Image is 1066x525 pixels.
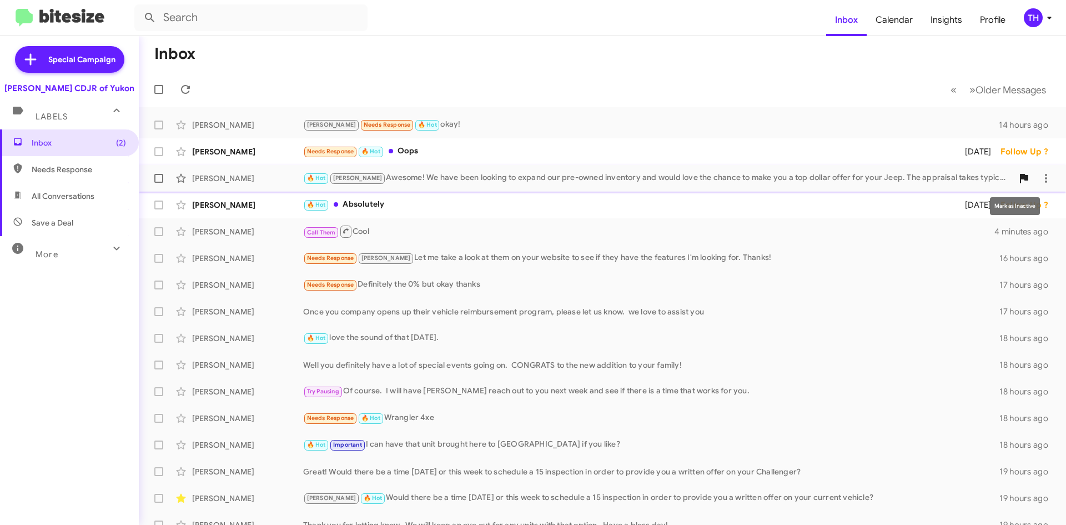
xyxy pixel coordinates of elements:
div: Of course. I will have [PERSON_NAME] reach out to you next week and see if there is a time that w... [303,385,999,398]
span: Try Pausing [307,388,339,395]
span: Needs Response [307,254,354,262]
span: 🔥 Hot [364,494,383,502]
div: [PERSON_NAME] [192,413,303,424]
button: Previous [944,78,963,101]
span: All Conversations [32,191,94,202]
div: [DATE] [951,199,1000,211]
div: [PERSON_NAME] [192,466,303,477]
div: [PERSON_NAME] [192,439,303,451]
div: love the sound of that [DATE]. [303,332,999,344]
span: Labels [36,112,68,122]
div: Great! Would there be a time [DATE] or this week to schedule a 15 inspection in order to provide ... [303,466,999,477]
a: Inbox [826,4,867,36]
div: 16 hours ago [999,253,1057,264]
div: okay! [303,118,999,131]
div: 18 hours ago [999,439,1057,451]
div: Cool [303,224,994,238]
div: Wrangler 4xe [303,412,999,424]
span: 🔥 Hot [307,334,326,342]
div: Follow Up ? [1000,146,1057,157]
span: « [951,83,957,97]
div: [PERSON_NAME] [192,359,303,371]
span: Needs Response [307,414,354,422]
div: Let me take a look at them on your website to see if they have the features I'm looking for. Thanks! [303,252,999,264]
div: Definitely the 0% but okay thanks [303,278,999,291]
span: » [969,83,976,97]
div: 19 hours ago [999,466,1057,477]
div: [PERSON_NAME] [192,306,303,317]
span: [PERSON_NAME] [333,174,383,182]
div: 19 hours ago [999,493,1057,504]
div: Oops [303,145,951,158]
span: 🔥 Hot [307,441,326,448]
div: [PERSON_NAME] [192,279,303,291]
div: 18 hours ago [999,413,1057,424]
span: 🔥 Hot [361,148,380,155]
div: Mark as Inactive [990,197,1040,215]
span: Needs Response [364,121,411,128]
a: Special Campaign [15,46,124,73]
span: Older Messages [976,84,1046,96]
h1: Inbox [154,45,195,63]
div: 4 minutes ago [994,226,1057,237]
a: Calendar [867,4,922,36]
span: Needs Response [307,281,354,288]
nav: Page navigation example [944,78,1053,101]
div: 17 hours ago [999,306,1057,317]
a: Profile [971,4,1014,36]
div: [PERSON_NAME] [192,119,303,131]
div: [PERSON_NAME] CDJR of Yukon [4,83,134,94]
div: Well you definitely have a lot of special events going on. CONGRATS to the new addition to your f... [303,359,999,371]
div: 18 hours ago [999,359,1057,371]
div: 17 hours ago [999,279,1057,291]
div: TH [1024,8,1043,27]
button: Next [963,78,1053,101]
span: Call Them [307,229,336,236]
span: More [36,249,58,259]
div: [PERSON_NAME] [192,493,303,504]
div: 14 hours ago [999,119,1057,131]
span: 🔥 Hot [307,201,326,208]
div: [PERSON_NAME] [192,146,303,157]
span: Special Campaign [48,54,115,65]
span: [PERSON_NAME] [361,254,411,262]
a: Insights [922,4,971,36]
div: [PERSON_NAME] [192,333,303,344]
div: I can have that unit brought here to [GEOGRAPHIC_DATA] if you like? [303,438,999,451]
span: 🔥 Hot [418,121,437,128]
div: Would there be a time [DATE] or this week to schedule a 15 inspection in order to provide you a w... [303,492,999,504]
div: [PERSON_NAME] [192,199,303,211]
div: 18 hours ago [999,333,1057,344]
div: [PERSON_NAME] [192,253,303,264]
div: [PERSON_NAME] [192,226,303,237]
div: Absolutely [303,198,951,211]
span: 🔥 Hot [307,174,326,182]
div: [DATE] [951,146,1000,157]
span: Inbox [32,137,126,148]
span: Needs Response [32,164,126,175]
button: TH [1014,8,1054,27]
div: Once you company opens up their vehicle reimbursement program, please let us know. we love to ass... [303,306,999,317]
div: [PERSON_NAME] [192,173,303,184]
span: Important [333,441,362,448]
span: (2) [116,137,126,148]
div: [PERSON_NAME] [192,386,303,397]
span: Needs Response [307,148,354,155]
input: Search [134,4,368,31]
span: [PERSON_NAME] [307,121,356,128]
span: 🔥 Hot [361,414,380,422]
div: 18 hours ago [999,386,1057,397]
span: [PERSON_NAME] [307,494,356,502]
div: Awesome! We have been looking to expand our pre-owned inventory and would love the chance to make... [303,172,1013,184]
span: Save a Deal [32,217,73,228]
